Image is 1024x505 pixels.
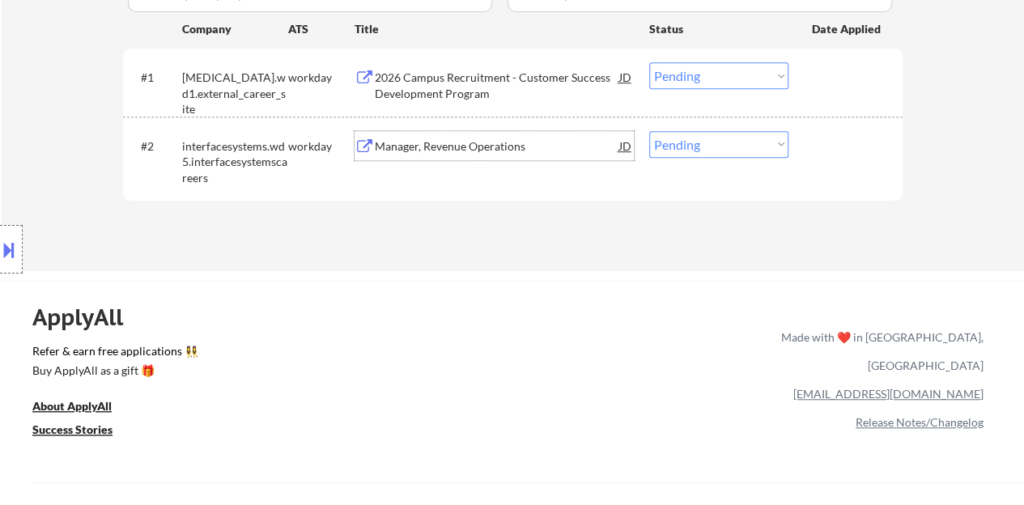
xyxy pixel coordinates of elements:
[812,21,883,37] div: Date Applied
[32,399,112,413] u: About ApplyAll
[32,422,134,442] a: Success Stories
[618,62,634,91] div: JD
[775,323,984,380] div: Made with ❤️ in [GEOGRAPHIC_DATA], [GEOGRAPHIC_DATA]
[288,21,355,37] div: ATS
[288,70,355,86] div: workday
[856,415,984,429] a: Release Notes/Changelog
[288,138,355,155] div: workday
[793,387,984,401] a: [EMAIL_ADDRESS][DOMAIN_NAME]
[355,21,634,37] div: Title
[182,21,288,37] div: Company
[141,70,169,86] div: #1
[649,14,788,43] div: Status
[375,138,619,155] div: Manager, Revenue Operations
[375,70,619,101] div: 2026 Campus Recruitment - Customer Success Development Program
[618,131,634,160] div: JD
[32,422,113,436] u: Success Stories
[32,398,134,418] a: About ApplyAll
[182,70,288,117] div: [MEDICAL_DATA].wd1.external_career_site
